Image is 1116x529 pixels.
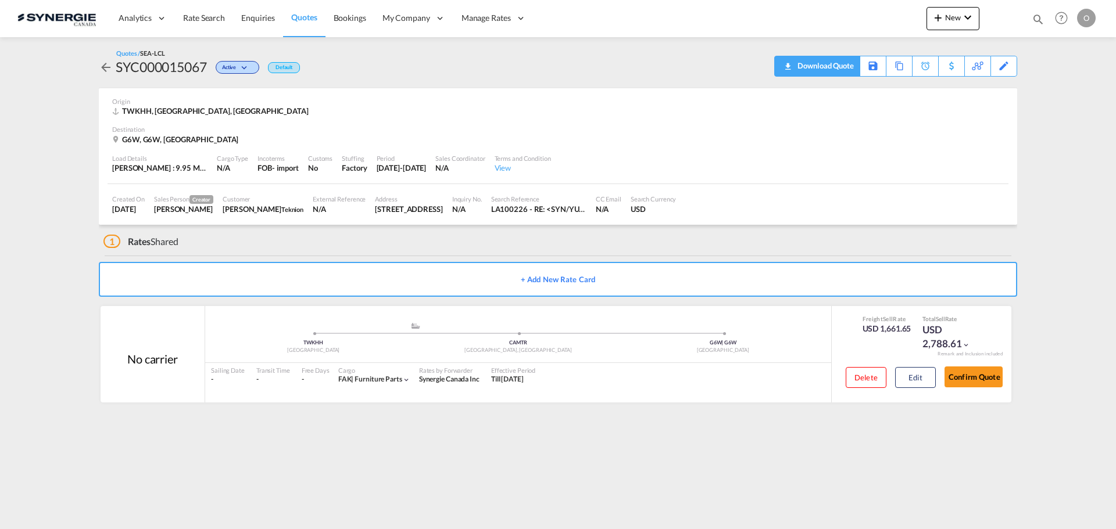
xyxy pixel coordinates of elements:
div: N/A [217,163,248,173]
div: Synergie Canada Inc [419,375,480,384]
div: N/A [452,204,482,214]
div: O [1077,9,1096,27]
div: [PERSON_NAME] : 9.95 MT | Volumetric Wt : 9.40 CBM | Chargeable Wt : 9.95 W/M [112,163,208,173]
div: Created On [112,195,145,203]
div: N/A [596,204,621,214]
div: Charles-Olivier Thibault [223,204,303,214]
div: FOB [257,163,272,173]
button: Delete [846,367,886,388]
div: Till 25 Oct 2025 [491,375,524,384]
img: 1f56c880d42311ef80fc7dca854c8e59.png [17,5,96,31]
div: Load Details [112,154,208,163]
div: TWKHH [211,339,416,347]
md-icon: icon-download [781,58,795,67]
div: USD 1,661.65 [863,323,911,334]
div: Effective Period [491,366,535,375]
span: SEA-LCL [140,49,164,57]
span: G6W [724,339,736,346]
span: Analytics [119,12,152,24]
div: Default [268,62,300,73]
div: TWKHH, Kaohsiung, Europe [112,106,312,116]
div: Address [375,195,442,203]
div: - [256,375,290,384]
span: FAK [338,375,355,383]
div: Period [377,154,427,163]
md-icon: assets/icons/custom/ship-fill.svg [409,323,423,329]
div: - [211,375,245,384]
div: furniture parts [338,375,402,384]
div: [GEOGRAPHIC_DATA] [211,347,416,354]
div: 975 Rue des Calfats, Porte/Door 47, Lévis, QC, G6Y 9E8 [375,204,442,214]
div: Sales Person [154,195,213,204]
div: Terms and Condition [495,154,551,163]
div: Sales Coordinator [435,154,485,163]
md-icon: icon-arrow-left [99,60,113,74]
md-icon: icon-magnify [1032,13,1045,26]
div: USD [631,204,677,214]
span: Rates [128,236,151,247]
span: 1 [103,235,120,248]
div: Free Days [302,366,330,375]
div: Freight Rate [863,315,911,323]
div: Change Status Here [207,57,262,76]
div: Total Rate [922,315,981,323]
span: G6W [710,339,724,346]
span: Help [1051,8,1071,28]
div: Download Quote [781,56,854,75]
div: Customs [308,154,332,163]
div: USD 2,788.61 [922,323,981,351]
div: Download Quote [795,56,854,75]
div: Shared [103,235,178,248]
div: No carrier [127,351,178,367]
div: Incoterms [257,154,299,163]
div: No [308,163,332,173]
md-icon: icon-chevron-down [402,376,410,384]
div: N/A [435,163,485,173]
span: Creator [189,195,213,204]
div: 25 Oct 2025 [377,163,427,173]
div: Cargo Type [217,154,248,163]
span: Sell [936,315,945,322]
div: View [495,163,551,173]
div: Karen Mercier [154,204,213,214]
span: Teknion [281,206,303,213]
button: + Add New Rate Card [99,262,1017,297]
span: Synergie Canada Inc [419,375,480,383]
div: Inquiry No. [452,195,482,203]
span: Quotes [291,12,317,22]
div: Cargo [338,366,410,375]
span: Active [222,64,239,75]
div: - [302,375,304,384]
div: Help [1051,8,1077,29]
div: CAMTR [416,339,620,347]
div: 25 Sep 2025 [112,204,145,214]
span: TWKHH, [GEOGRAPHIC_DATA], [GEOGRAPHIC_DATA] [122,106,309,116]
div: icon-magnify [1032,13,1045,30]
div: Search Reference [491,195,586,203]
span: My Company [382,12,430,24]
div: - import [272,163,299,173]
div: [GEOGRAPHIC_DATA] [621,347,825,354]
div: Factory Stuffing [342,163,367,173]
span: Manage Rates [462,12,511,24]
md-icon: icon-plus 400-fg [931,10,945,24]
div: SYC000015067 [116,57,207,76]
md-icon: icon-chevron-down [239,65,253,71]
span: Enquiries [241,13,275,23]
span: Bookings [334,13,366,23]
button: Edit [895,367,936,388]
div: LA100226 - RE: <SYN/YUL> 南俊 (7/24 **SO#L011**) New LCL from Kaohsiung to Montreal S/NAN JUEN - C/... [491,204,586,214]
div: Rates by Forwarder [419,366,480,375]
span: Rate Search [183,13,225,23]
div: N/A [313,204,366,214]
div: G6W, G6W, Canada [112,134,241,145]
span: | [351,375,353,383]
button: icon-plus 400-fgNewicon-chevron-down [927,7,979,30]
div: Save As Template [860,56,886,76]
div: [GEOGRAPHIC_DATA], [GEOGRAPHIC_DATA] [416,347,620,354]
div: Sailing Date [211,366,245,375]
span: | [721,339,723,346]
button: Confirm Quote [945,366,1003,387]
div: External Reference [313,195,366,203]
